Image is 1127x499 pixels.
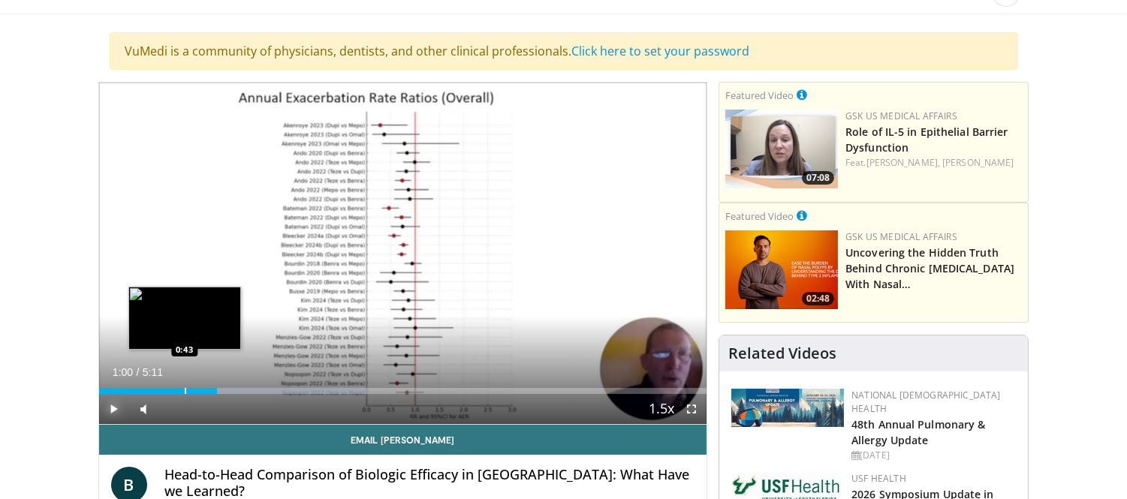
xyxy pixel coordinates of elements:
[802,171,834,185] span: 07:08
[725,230,838,309] img: d04c7a51-d4f2-46f9-936f-c139d13e7fbe.png.150x105_q85_crop-smart_upscale.png
[137,366,140,378] span: /
[143,366,163,378] span: 5:11
[99,388,707,394] div: Progress Bar
[725,89,794,102] small: Featured Video
[845,230,957,243] a: GSK US Medical Affairs
[725,110,838,188] img: 83368e75-cbec-4bae-ae28-7281c4be03a9.png.150x105_q85_crop-smart_upscale.jpg
[128,287,241,350] img: image.jpeg
[851,389,1001,415] a: National [DEMOGRAPHIC_DATA] Health
[572,43,750,59] a: Click here to set your password
[725,209,794,223] small: Featured Video
[99,425,707,455] a: Email [PERSON_NAME]
[845,245,1014,291] a: Uncovering the Hidden Truth Behind Chronic [MEDICAL_DATA] With Nasal…
[129,394,159,424] button: Mute
[866,156,940,169] a: [PERSON_NAME],
[851,417,985,447] a: 48th Annual Pulmonary & Allergy Update
[646,394,677,424] button: Playback Rate
[165,467,695,499] h4: Head-to-Head Comparison of Biologic Efficacy in [GEOGRAPHIC_DATA]: What Have we Learned?
[845,125,1008,155] a: Role of IL-5 in Epithelial Barrier Dysfunction
[99,394,129,424] button: Play
[942,156,1014,169] a: [PERSON_NAME]
[99,83,707,425] video-js: Video Player
[677,394,707,424] button: Fullscreen
[845,110,957,122] a: GSK US Medical Affairs
[725,230,838,309] a: 02:48
[851,449,1016,462] div: [DATE]
[110,32,1018,70] div: VuMedi is a community of physicians, dentists, and other clinical professionals.
[731,389,844,427] img: b90f5d12-84c1-472e-b843-5cad6c7ef911.jpg.150x105_q85_autocrop_double_scale_upscale_version-0.2.jpg
[802,292,834,305] span: 02:48
[725,110,838,188] a: 07:08
[845,156,1022,170] div: Feat.
[851,472,906,485] a: USF Health
[728,344,836,362] h4: Related Videos
[113,366,133,378] span: 1:00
